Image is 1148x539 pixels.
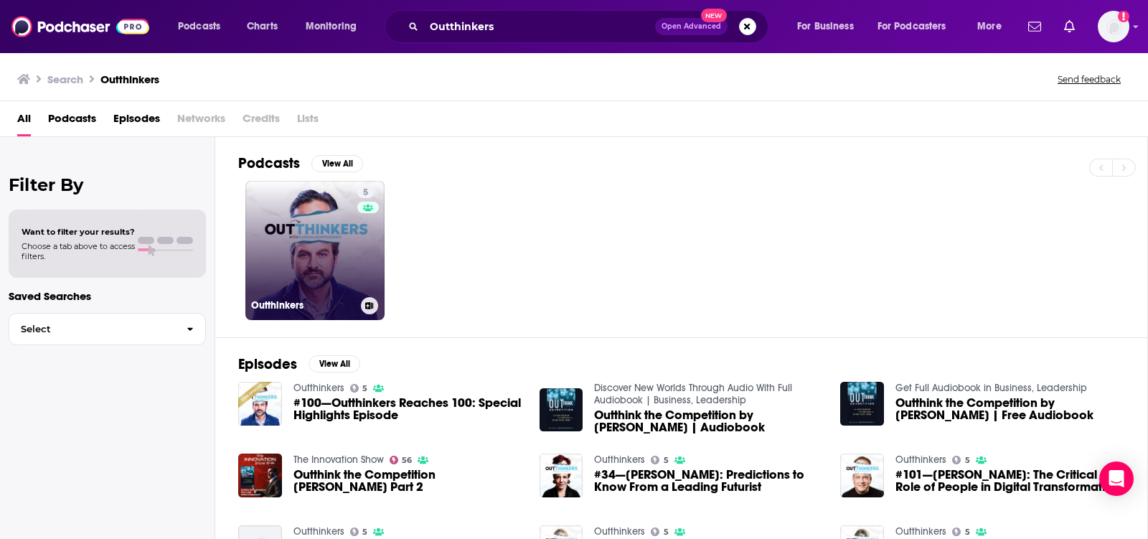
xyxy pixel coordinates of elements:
span: Choose a tab above to access filters. [22,241,135,261]
a: Outthinkers [594,525,645,538]
a: 5 [651,456,669,464]
button: open menu [168,15,239,38]
span: Outthink the Competition [PERSON_NAME] Part 2 [293,469,522,493]
a: 56 [390,456,413,464]
a: Get Full Audiobook in Business, Leadership [895,382,1087,394]
span: 5 [362,529,367,535]
span: Credits [243,107,280,136]
span: 56 [402,457,412,464]
img: Outthink the Competition by Kaihan Krippendorff | Audiobook [540,388,583,432]
a: 5 [952,528,970,536]
span: For Business [797,17,854,37]
svg: Add a profile image [1118,11,1129,22]
img: Outthink the Competition by Kaihan Krippendorff | Free Audiobook [840,382,884,426]
button: open menu [296,15,375,38]
a: 5 [651,528,669,536]
a: Outthinkers [895,525,946,538]
img: Podchaser - Follow, Share and Rate Podcasts [11,13,149,40]
span: Lists [297,107,319,136]
img: Outthink the Competition Kaihan Krippendorff Part 2 [238,454,282,497]
button: open menu [967,15,1020,38]
span: 5 [965,457,970,464]
button: Send feedback [1053,73,1125,85]
a: Outthink the Competition by Kaihan Krippendorff | Audiobook [594,409,823,433]
h3: Search [47,72,83,86]
div: Open Intercom Messenger [1099,461,1134,496]
span: For Podcasters [878,17,946,37]
span: Charts [247,17,278,37]
a: All [17,107,31,136]
a: Outthinkers [895,454,946,466]
button: open menu [787,15,872,38]
a: #101—Bob Muglia: The Critical Role of People in Digital Transformation and the Future of AI [895,469,1124,493]
span: Select [9,324,175,334]
h2: Podcasts [238,154,300,172]
span: Podcasts [178,17,220,37]
img: User Profile [1098,11,1129,42]
button: View All [311,155,363,172]
span: Open Advanced [662,23,721,30]
a: 5 [952,456,970,464]
span: 5 [965,529,970,535]
span: #34—[PERSON_NAME]: Predictions to Know From a Leading Futurist [594,469,823,493]
a: Outthinkers [594,454,645,466]
a: The Innovation Show [293,454,384,466]
a: #100—Outthinkers Reaches 100: Special Highlights Episode [293,397,522,421]
span: More [977,17,1002,37]
a: Outthinkers [293,382,344,394]
span: Outthink the Competition by [PERSON_NAME] | Free Audiobook [895,397,1124,421]
a: 5 [350,528,368,536]
span: Monitoring [306,17,357,37]
button: open menu [868,15,967,38]
button: Show profile menu [1098,11,1129,42]
button: View All [309,355,360,372]
a: Show notifications dropdown [1022,14,1047,39]
p: Saved Searches [9,289,206,303]
span: New [701,9,727,22]
span: 5 [664,529,669,535]
button: Select [9,313,206,345]
img: #34—Faith Popcorn: Predictions to Know From a Leading Futurist [540,454,583,497]
div: Search podcasts, credits, & more... [398,10,782,43]
span: #101—[PERSON_NAME]: The Critical Role of People in Digital Transformation and the Future of AI [895,469,1124,493]
a: Show notifications dropdown [1058,14,1081,39]
a: Discover New Worlds Through Audio With Full Audiobook | Business, Leadership [594,382,792,406]
a: EpisodesView All [238,355,360,373]
a: Outthink the Competition by Kaihan Krippendorff | Free Audiobook [895,397,1124,421]
span: Outthink the Competition by [PERSON_NAME] | Audiobook [594,409,823,433]
h3: Outthinkers [251,299,355,311]
h3: Outthinkers [100,72,159,86]
a: 5 [350,384,368,393]
a: Outthink the Competition Kaihan Krippendorff Part 2 [293,469,522,493]
span: 5 [664,457,669,464]
h2: Filter By [9,174,206,195]
h2: Episodes [238,355,297,373]
button: Open AdvancedNew [655,18,728,35]
input: Search podcasts, credits, & more... [424,15,655,38]
a: PodcastsView All [238,154,363,172]
span: 5 [362,385,367,392]
a: Podcasts [48,107,96,136]
a: #34—Faith Popcorn: Predictions to Know From a Leading Futurist [594,469,823,493]
a: Charts [237,15,286,38]
a: Episodes [113,107,160,136]
a: Outthinkers [293,525,344,538]
span: Want to filter your results? [22,227,135,237]
img: #101—Bob Muglia: The Critical Role of People in Digital Transformation and the Future of AI [840,454,884,497]
a: 5 [357,187,374,198]
a: 5Outthinkers [245,181,385,320]
img: #100—Outthinkers Reaches 100: Special Highlights Episode [238,382,282,426]
span: 5 [363,186,368,200]
span: Logged in as TeemsPR [1098,11,1129,42]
